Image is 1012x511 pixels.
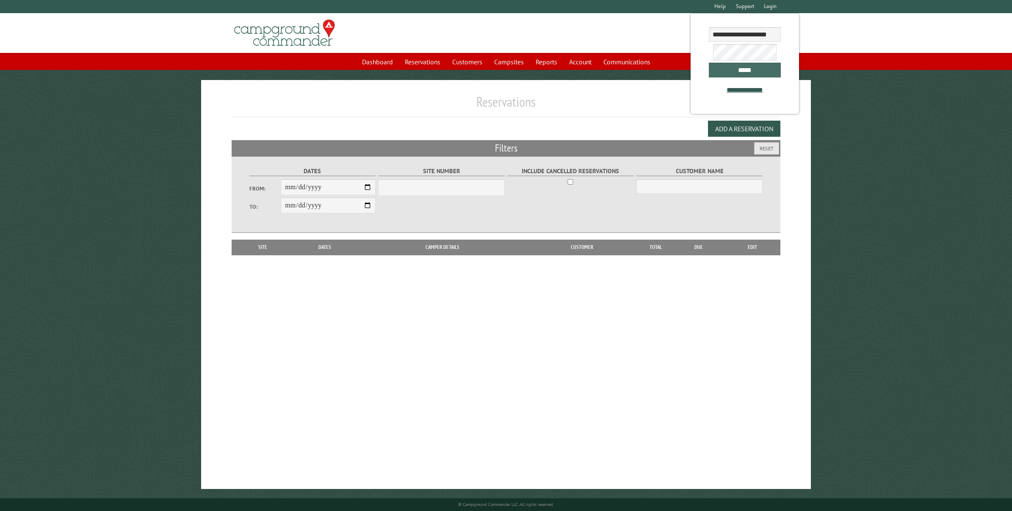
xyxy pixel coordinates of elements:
label: Include Cancelled Reservations [507,166,633,176]
th: Customer [525,240,639,255]
a: Communications [598,54,655,70]
a: Dashboard [357,54,398,70]
a: Reservations [400,54,445,70]
a: Reports [531,54,562,70]
th: Dates [290,240,360,255]
button: Reset [754,142,779,155]
button: Add a Reservation [708,121,780,137]
small: © Campground Commander LLC. All rights reserved. [458,502,554,507]
a: Customers [447,54,487,70]
a: Account [564,54,597,70]
img: Campground Commander [232,17,337,50]
th: Site [236,240,290,255]
label: To: [249,203,281,211]
th: Total [639,240,673,255]
th: Due [673,240,725,255]
label: From: [249,185,281,193]
label: Dates [249,166,376,176]
th: Camper Details [360,240,525,255]
h2: Filters [232,140,781,156]
a: Campsites [489,54,529,70]
h1: Reservations [232,94,781,117]
label: Site Number [378,166,504,176]
label: Customer Name [636,166,763,176]
th: Edit [725,240,781,255]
